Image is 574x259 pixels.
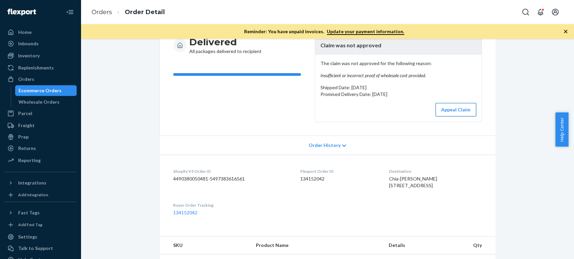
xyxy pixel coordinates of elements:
div: Inbounds [18,40,39,47]
a: Replenishments [4,62,77,73]
a: Add Fast Tag [4,221,77,229]
div: Inventory [18,52,40,59]
a: Reporting [4,155,77,166]
a: 134152042 [173,210,197,215]
button: Open account menu [548,5,562,19]
th: Details [383,237,457,254]
div: All packages delivered to recipient [189,36,262,55]
a: Orders [4,74,77,85]
span: Chia-[PERSON_NAME] [STREET_ADDRESS] [389,176,437,188]
a: Update your payment information. [327,29,404,35]
em: Insufficient or incorrect proof of wholesale cost provided. [320,72,476,79]
div: Ecommerce Orders [18,87,62,94]
p: Promised Delivery Date: [DATE] [320,91,476,98]
div: Returns [18,145,36,152]
a: Parcel [4,108,77,119]
div: Settings [18,234,37,240]
button: Fast Tags [4,207,77,218]
div: Talk to Support [18,245,53,252]
th: Qty [457,237,495,254]
a: Order Detail [125,8,165,16]
a: Talk to Support [4,243,77,254]
a: Wholesale Orders [15,97,77,107]
th: Product Name [251,237,383,254]
p: Reminder: You have unpaid invoices. [244,28,404,35]
a: Freight [4,120,77,131]
a: Inventory [4,50,77,61]
button: Appeal Claim [435,103,476,116]
ol: breadcrumbs [86,2,170,22]
header: Claim was not approved [315,36,482,55]
div: Add Integration [18,192,48,198]
div: Orders [18,76,34,83]
div: Integrations [18,179,46,186]
dd: 4490380050481-5497383616561 [173,175,290,182]
div: Add Fast Tag [18,222,42,227]
a: Settings [4,231,77,242]
th: SKU [160,237,251,254]
div: Wholesale Orders [18,99,60,105]
div: Fast Tags [18,209,40,216]
div: Parcel [18,110,32,117]
div: Home [18,29,32,36]
p: Shipped Date: [DATE] [320,84,476,91]
a: Add Integration [4,191,77,199]
a: Orders [91,8,112,16]
div: Freight [18,122,35,129]
button: Help Center [555,112,568,147]
div: Reporting [18,157,41,164]
button: Close Navigation [63,5,77,19]
div: Replenishments [18,64,54,71]
button: Open notifications [534,5,547,19]
a: Home [4,27,77,38]
a: Ecommerce Orders [15,85,77,96]
a: Inbounds [4,38,77,49]
h3: Delivered [189,36,262,48]
dt: Shopify V3 Order ID [173,168,290,174]
button: Open Search Box [519,5,532,19]
span: Order History [308,142,340,149]
button: Integrations [4,177,77,188]
dt: Destination [389,168,482,174]
div: Prep [18,134,29,140]
img: Flexport logo [7,9,36,15]
a: Prep [4,132,77,142]
dt: Buyer Order Tracking [173,202,290,208]
a: Returns [4,143,77,154]
p: The claim was not approved for the following reason: [320,60,476,79]
dt: Flexport Order ID [300,168,378,174]
dd: 134152042 [300,175,378,182]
